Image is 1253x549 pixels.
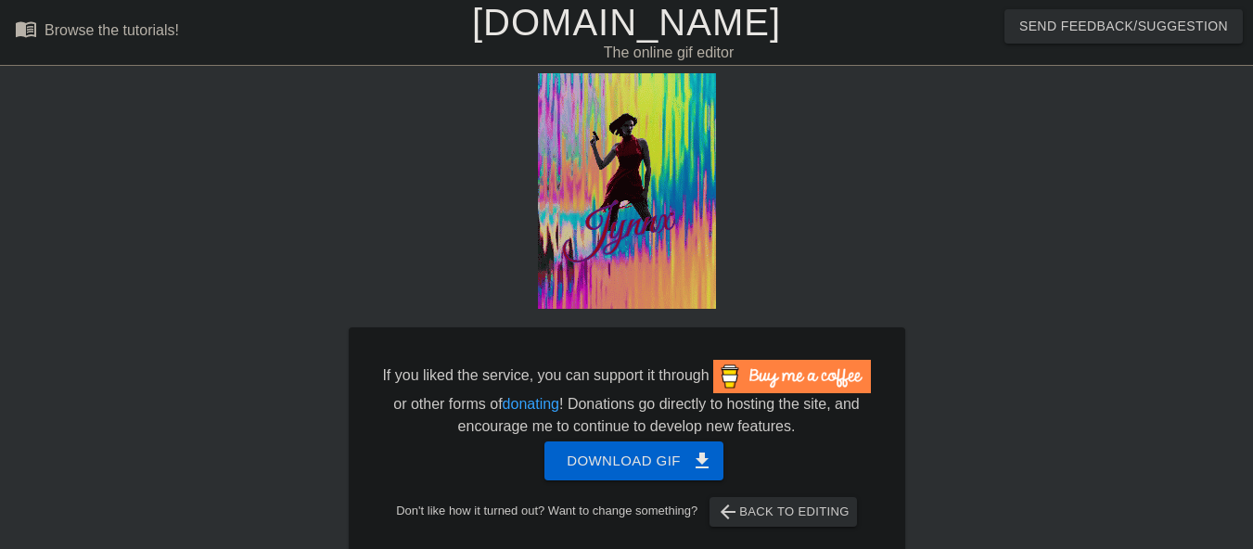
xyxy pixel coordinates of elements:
[544,441,723,480] button: Download gif
[567,449,701,473] span: Download gif
[15,18,179,46] a: Browse the tutorials!
[381,360,873,438] div: If you liked the service, you can support it through or other forms of ! Donations go directly to...
[1004,9,1243,44] button: Send Feedback/Suggestion
[472,2,781,43] a: [DOMAIN_NAME]
[530,452,723,467] a: Download gif
[377,497,876,527] div: Don't like how it turned out? Want to change something?
[503,396,559,412] a: donating
[713,360,871,393] img: Buy Me A Coffee
[717,501,739,523] span: arrow_back
[427,42,910,64] div: The online gif editor
[691,450,713,472] span: get_app
[710,497,857,527] button: Back to Editing
[15,18,37,40] span: menu_book
[45,22,179,38] div: Browse the tutorials!
[538,73,716,309] img: BeFZAJsw.gif
[1019,15,1228,38] span: Send Feedback/Suggestion
[717,501,850,523] span: Back to Editing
